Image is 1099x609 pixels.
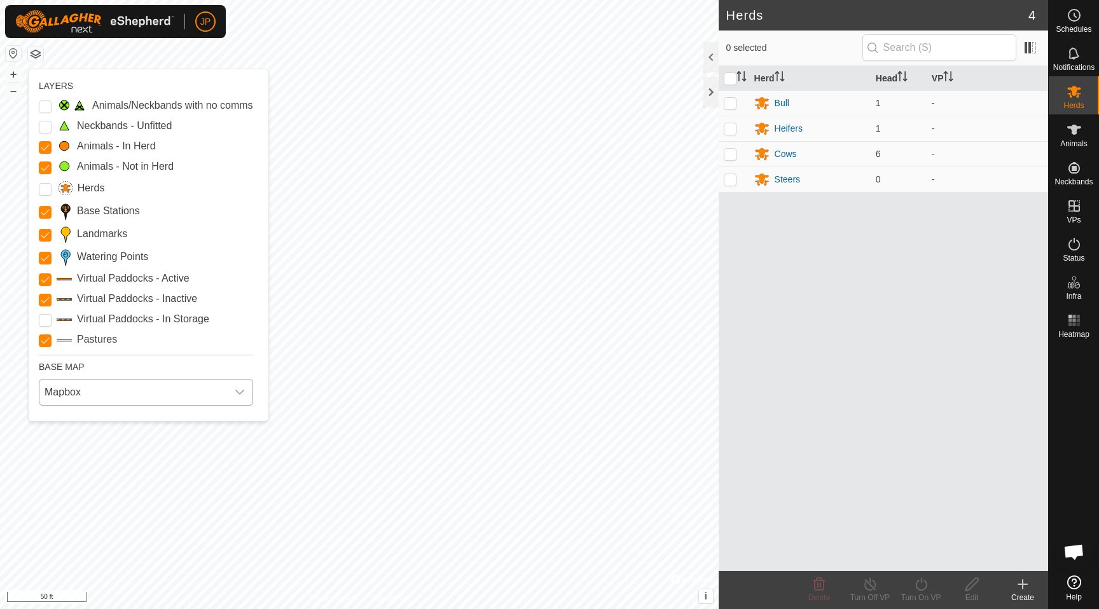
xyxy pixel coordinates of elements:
[876,174,881,184] span: 0
[876,123,881,133] span: 1
[77,118,172,133] label: Neckbands - Unfitted
[78,181,105,196] label: Herds
[699,589,713,603] button: i
[1067,216,1081,224] span: VPs
[77,226,127,242] label: Landmarks
[6,67,21,82] button: +
[871,66,927,91] th: Head
[1063,102,1084,109] span: Herds
[1056,25,1091,33] span: Schedules
[6,83,21,99] button: –
[749,66,871,91] th: Herd
[1066,292,1081,300] span: Infra
[845,592,895,603] div: Turn Off VP
[28,46,43,62] button: Map Layers
[39,355,253,374] div: BASE MAP
[704,591,707,601] span: i
[1066,593,1082,601] span: Help
[927,90,1048,116] td: -
[77,311,209,327] label: Virtual Paddocks - In Storage
[77,203,140,219] label: Base Stations
[227,380,252,405] div: dropdown trigger
[775,122,803,135] div: Heifers
[997,592,1048,603] div: Create
[1060,140,1088,147] span: Animals
[876,149,881,159] span: 6
[895,592,946,603] div: Turn On VP
[943,73,953,83] p-sorticon: Activate to sort
[927,167,1048,192] td: -
[1028,6,1035,25] span: 4
[77,332,117,347] label: Pastures
[39,380,227,405] span: Mapbox
[77,139,156,154] label: Animals - In Herd
[862,34,1016,61] input: Search (S)
[6,46,21,61] button: Reset Map
[927,141,1048,167] td: -
[927,66,1048,91] th: VP
[1054,178,1093,186] span: Neckbands
[897,73,908,83] p-sorticon: Activate to sort
[77,271,190,286] label: Virtual Paddocks - Active
[736,73,747,83] p-sorticon: Activate to sort
[92,98,253,113] label: Animals/Neckbands with no comms
[1049,570,1099,606] a: Help
[77,291,197,306] label: Virtual Paddocks - Inactive
[1053,64,1095,71] span: Notifications
[726,41,862,55] span: 0 selected
[77,249,148,264] label: Watering Points
[1063,254,1084,262] span: Status
[808,593,831,602] span: Delete
[876,98,881,108] span: 1
[775,73,785,83] p-sorticon: Activate to sort
[39,79,253,93] div: LAYERS
[775,173,800,186] div: Steers
[1058,331,1089,338] span: Heatmap
[200,15,211,29] span: JP
[15,10,174,33] img: Gallagher Logo
[946,592,997,603] div: Edit
[1055,533,1093,571] a: Open chat
[77,159,174,174] label: Animals - Not in Herd
[775,147,797,161] div: Cows
[927,116,1048,141] td: -
[371,592,409,604] a: Contact Us
[775,97,789,110] div: Bull
[726,8,1028,23] h2: Herds
[309,592,357,604] a: Privacy Policy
